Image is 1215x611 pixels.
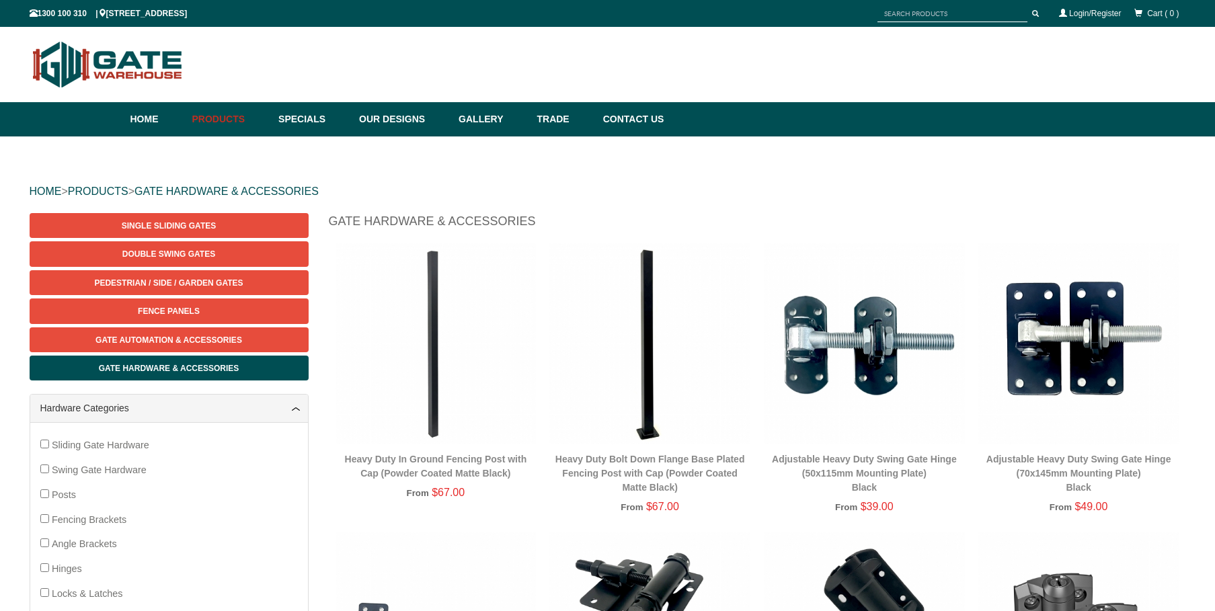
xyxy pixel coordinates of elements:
a: Adjustable Heavy Duty Swing Gate Hinge (50x115mm Mounting Plate)Black [772,454,957,493]
span: $39.00 [861,501,894,512]
a: Heavy Duty Bolt Down Flange Base Plated Fencing Post with Cap (Powder Coated Matte Black) [555,454,745,493]
a: Gate Hardware & Accessories [30,356,309,380]
span: Sliding Gate Hardware [52,440,149,450]
span: Fence Panels [138,307,200,316]
div: > > [30,170,1186,213]
a: Adjustable Heavy Duty Swing Gate Hinge (70x145mm Mounting Plate)Black [986,454,1171,493]
a: Contact Us [596,102,664,136]
span: Posts [52,489,76,500]
a: Home [130,102,186,136]
h1: Gate Hardware & Accessories [329,213,1186,237]
a: Hardware Categories [40,401,298,415]
a: Double Swing Gates [30,241,309,266]
span: 1300 100 310 | [STREET_ADDRESS] [30,9,188,18]
span: From [621,502,643,512]
span: Single Sliding Gates [122,221,216,231]
span: $49.00 [1074,501,1107,512]
span: Hinges [52,563,82,574]
a: Login/Register [1069,9,1121,18]
a: GATE HARDWARE & ACCESSORIES [134,186,319,197]
span: Swing Gate Hardware [52,464,147,475]
a: Trade [530,102,596,136]
img: Heavy Duty In Ground Fencing Post with Cap (Powder Coated Matte Black) - Gate Warehouse [336,243,537,444]
img: Heavy Duty Bolt Down Flange Base Plated Fencing Post with Cap (Powder Coated Matte Black) - Gate ... [549,243,750,444]
a: PRODUCTS [68,186,128,197]
a: Specials [272,102,352,136]
span: Angle Brackets [52,538,117,549]
span: $67.00 [646,501,679,512]
a: Heavy Duty In Ground Fencing Post with Cap (Powder Coated Matte Black) [345,454,527,479]
span: Double Swing Gates [122,249,215,259]
span: Gate Automation & Accessories [95,335,242,345]
span: From [835,502,857,512]
input: SEARCH PRODUCTS [877,5,1027,22]
a: Pedestrian / Side / Garden Gates [30,270,309,295]
span: Locks & Latches [52,588,123,599]
span: From [407,488,429,498]
span: Fencing Brackets [52,514,126,525]
span: Pedestrian / Side / Garden Gates [94,278,243,288]
a: Gallery [452,102,530,136]
a: Our Designs [352,102,452,136]
span: $67.00 [432,487,465,498]
a: Single Sliding Gates [30,213,309,238]
img: Adjustable Heavy Duty Swing Gate Hinge (70x145mm Mounting Plate) - Black - Gate Warehouse [978,243,1179,444]
span: Cart ( 0 ) [1147,9,1179,18]
a: Gate Automation & Accessories [30,327,309,352]
a: Products [186,102,272,136]
span: From [1050,502,1072,512]
img: Adjustable Heavy Duty Swing Gate Hinge (50x115mm Mounting Plate) - Black - Gate Warehouse [764,243,965,444]
a: Fence Panels [30,298,309,323]
img: Gate Warehouse [30,34,186,95]
span: Gate Hardware & Accessories [99,364,239,373]
a: HOME [30,186,62,197]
